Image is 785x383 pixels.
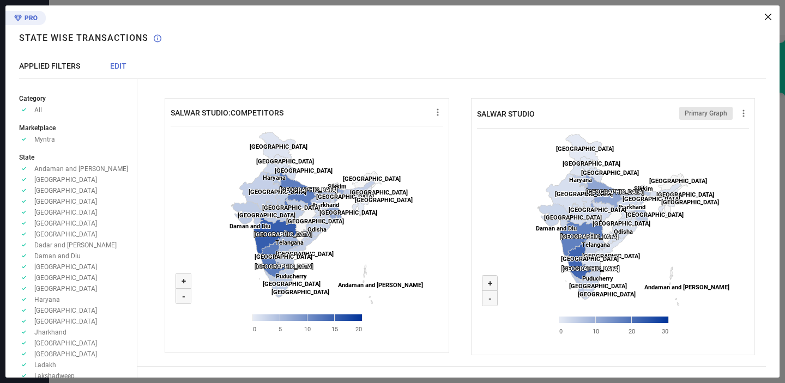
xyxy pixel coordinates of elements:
text: [GEOGRAPHIC_DATA] [626,211,684,218]
text: [GEOGRAPHIC_DATA] [569,206,626,214]
text: + [487,278,492,288]
text: [GEOGRAPHIC_DATA] [255,263,313,270]
text: Daman and Diu [536,225,577,232]
text: [GEOGRAPHIC_DATA] [649,178,707,185]
text: [GEOGRAPHIC_DATA] [256,158,314,165]
text: + [182,276,186,286]
span: [GEOGRAPHIC_DATA] [34,318,97,325]
text: Andaman and [PERSON_NAME] [338,282,423,289]
text: Jharkhand [311,202,339,209]
text: [GEOGRAPHIC_DATA] [350,189,408,196]
span: Primary Graph [685,110,727,117]
span: [GEOGRAPHIC_DATA] [34,209,97,216]
span: Marketplace [19,124,56,132]
text: Jharkhand [617,204,645,211]
div: Premium [5,11,46,27]
span: [GEOGRAPHIC_DATA] [34,187,97,194]
span: Jharkhand [34,329,67,336]
text: [GEOGRAPHIC_DATA] [555,191,613,198]
span: EDIT [110,62,126,70]
text: Haryana [263,174,286,181]
span: [GEOGRAPHIC_DATA] [34,220,97,227]
text: [GEOGRAPHIC_DATA] [561,265,619,272]
text: [GEOGRAPHIC_DATA] [238,212,295,219]
span: [GEOGRAPHIC_DATA] [34,350,97,358]
text: 20 [629,328,635,335]
span: Andaman and [PERSON_NAME] [34,165,128,173]
text: [GEOGRAPHIC_DATA] [250,143,307,150]
span: [GEOGRAPHIC_DATA] [34,339,97,347]
text: [GEOGRAPHIC_DATA] [319,209,377,216]
span: [GEOGRAPHIC_DATA] [34,274,97,282]
text: 0 [559,328,563,335]
text: [GEOGRAPHIC_DATA] [581,169,639,177]
text: [GEOGRAPHIC_DATA] [556,145,614,153]
span: [GEOGRAPHIC_DATA] [34,198,97,205]
text: [GEOGRAPHIC_DATA] [593,220,650,227]
span: SALWAR STUDIO [477,110,535,118]
span: State [19,154,34,161]
text: [GEOGRAPHIC_DATA] [661,199,719,206]
span: [GEOGRAPHIC_DATA] [34,263,97,271]
text: 30 [661,328,668,335]
text: [GEOGRAPHIC_DATA] [586,189,644,196]
text: [GEOGRAPHIC_DATA] [263,281,321,288]
text: [GEOGRAPHIC_DATA] [656,191,714,198]
span: APPLIED FILTERS [19,62,80,70]
span: Lakshadweep [34,372,75,380]
text: Telangana [275,239,304,246]
text: 5 [279,326,282,333]
span: Ladakh [34,361,56,369]
h1: State Wise Transactions [19,33,148,43]
text: 10 [304,326,311,333]
text: [GEOGRAPHIC_DATA] [276,251,334,258]
text: Sikkim [328,183,347,190]
span: [GEOGRAPHIC_DATA] [34,176,97,184]
text: [GEOGRAPHIC_DATA] [275,167,333,174]
text: [GEOGRAPHIC_DATA] [262,204,320,211]
text: 20 [355,326,362,333]
text: 10 [592,328,599,335]
text: [GEOGRAPHIC_DATA] [255,253,312,260]
text: - [182,291,185,301]
text: 0 [253,326,256,333]
text: [GEOGRAPHIC_DATA] [254,231,312,238]
text: Puducherry [582,275,613,282]
span: Daman and Diu [34,252,81,260]
span: [GEOGRAPHIC_DATA] [34,230,97,238]
span: [GEOGRAPHIC_DATA] [34,307,97,314]
text: [GEOGRAPHIC_DATA] [249,189,306,196]
text: Haryana [569,177,592,184]
text: [GEOGRAPHIC_DATA] [560,233,618,240]
text: [GEOGRAPHIC_DATA] [582,253,640,260]
text: Daman and Diu [230,223,270,230]
text: [GEOGRAPHIC_DATA] [343,175,401,183]
span: Myntra [34,136,55,143]
text: Puducherry [276,273,307,280]
span: [GEOGRAPHIC_DATA] [34,285,97,293]
text: [GEOGRAPHIC_DATA] [271,289,329,296]
text: [GEOGRAPHIC_DATA] [623,196,680,203]
text: Odisha [614,228,633,235]
text: [GEOGRAPHIC_DATA] [578,291,636,298]
text: [GEOGRAPHIC_DATA] [544,214,602,221]
text: - [488,294,492,303]
text: Andaman and [PERSON_NAME] [644,284,729,291]
span: SALWAR STUDIO:COMPETITORS [171,108,283,117]
text: [GEOGRAPHIC_DATA] [561,256,619,263]
text: [GEOGRAPHIC_DATA] [563,160,620,167]
text: [GEOGRAPHIC_DATA] [286,218,344,225]
span: Dadar and [PERSON_NAME] [34,241,117,249]
text: [GEOGRAPHIC_DATA] [280,186,337,193]
text: [GEOGRAPHIC_DATA] [569,283,627,290]
span: Haryana [34,296,60,303]
text: [GEOGRAPHIC_DATA] [316,193,374,200]
span: Category [19,95,46,102]
text: Telangana [582,241,610,248]
text: [GEOGRAPHIC_DATA] [355,197,413,204]
span: All [34,106,42,114]
text: Sikkim [634,185,653,192]
text: 15 [331,326,338,333]
text: Odisha [307,226,327,233]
